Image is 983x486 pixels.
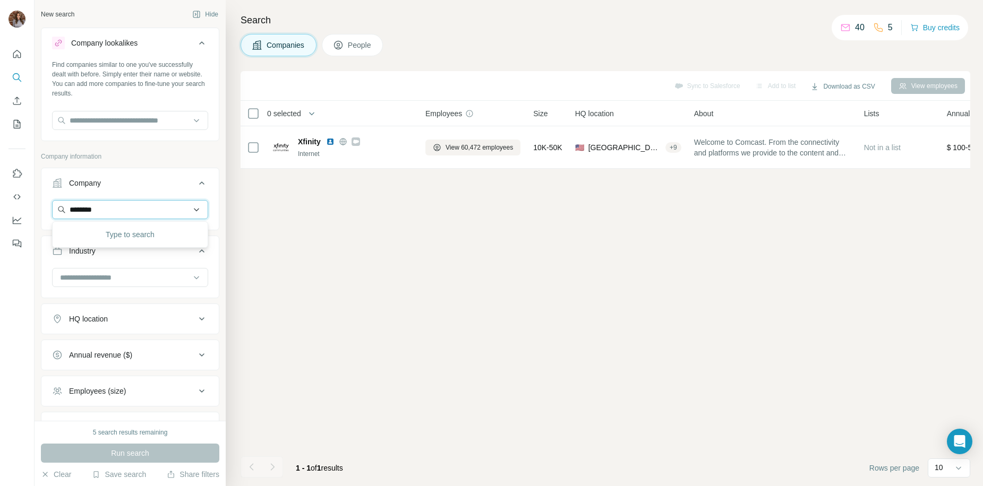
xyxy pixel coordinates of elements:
button: Clear [41,469,71,480]
button: Feedback [8,234,25,253]
div: 5 search results remaining [93,428,168,437]
span: Xfinity [298,136,321,147]
span: of [311,464,317,472]
button: Quick start [8,45,25,64]
button: Use Surfe on LinkedIn [8,164,25,183]
button: Use Surfe API [8,187,25,206]
button: Enrich CSV [8,91,25,110]
div: New search [41,10,74,19]
span: Employees [425,108,462,119]
span: 1 [317,464,321,472]
span: HQ location [575,108,614,119]
span: 0 selected [267,108,301,119]
div: Type to search [55,224,206,245]
span: Companies [267,40,305,50]
span: 10K-50K [533,142,562,153]
button: Company lookalikes [41,30,219,60]
span: Rows per page [869,463,919,473]
div: Find companies similar to one you've successfully dealt with before. Simply enter their name or w... [52,60,208,98]
p: 10 [935,462,943,473]
button: Industry [41,238,219,268]
img: LinkedIn logo [326,137,335,146]
button: Employees (size) [41,378,219,404]
div: Internet [298,149,413,159]
span: Lists [864,108,879,119]
button: Save search [92,469,146,480]
button: Hide [185,6,226,22]
h4: Search [241,13,970,28]
button: Share filters [167,469,219,480]
div: Annual revenue ($) [69,350,132,360]
div: Company [69,178,101,188]
button: Download as CSV [803,79,882,94]
button: Annual revenue ($) [41,342,219,368]
button: Technologies [41,414,219,440]
button: Company [41,170,219,200]
span: Welcome to Comcast. From the connectivity and platforms we provide to the content and experiences... [694,137,851,158]
span: Size [533,108,548,119]
div: + 9 [665,143,681,152]
button: My lists [8,115,25,134]
img: Logo of Xfinity [272,139,289,156]
button: Dashboard [8,211,25,230]
span: People [348,40,372,50]
div: Industry [69,246,96,256]
p: 5 [888,21,893,34]
span: About [694,108,714,119]
button: Buy credits [910,20,960,35]
div: Open Intercom Messenger [947,429,972,454]
span: results [296,464,343,472]
p: 40 [855,21,865,34]
span: [GEOGRAPHIC_DATA], [US_STATE] [588,142,661,153]
span: 🇺🇸 [575,142,584,153]
button: HQ location [41,306,219,332]
div: HQ location [69,314,108,324]
span: View 60,472 employees [446,143,513,152]
div: Company lookalikes [71,38,138,48]
button: Search [8,68,25,87]
span: Not in a list [864,143,901,152]
p: Company information [41,152,219,161]
span: 1 - 1 [296,464,311,472]
button: View 60,472 employees [425,140,520,155]
img: Avatar [8,11,25,28]
div: Employees (size) [69,386,126,396]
